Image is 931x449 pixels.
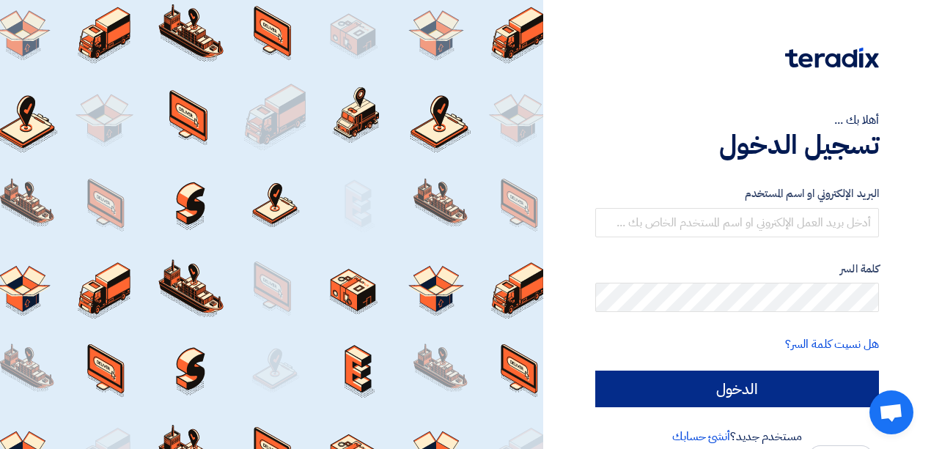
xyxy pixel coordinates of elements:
[595,208,879,237] input: أدخل بريد العمل الإلكتروني او اسم المستخدم الخاص بك ...
[672,428,730,445] a: أنشئ حسابك
[785,335,879,353] a: هل نسيت كلمة السر؟
[595,371,879,407] input: الدخول
[595,129,879,161] h1: تسجيل الدخول
[869,390,913,434] div: Open chat
[785,48,879,68] img: Teradix logo
[595,185,879,202] label: البريد الإلكتروني او اسم المستخدم
[595,111,879,129] div: أهلا بك ...
[595,261,879,278] label: كلمة السر
[595,428,879,445] div: مستخدم جديد؟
